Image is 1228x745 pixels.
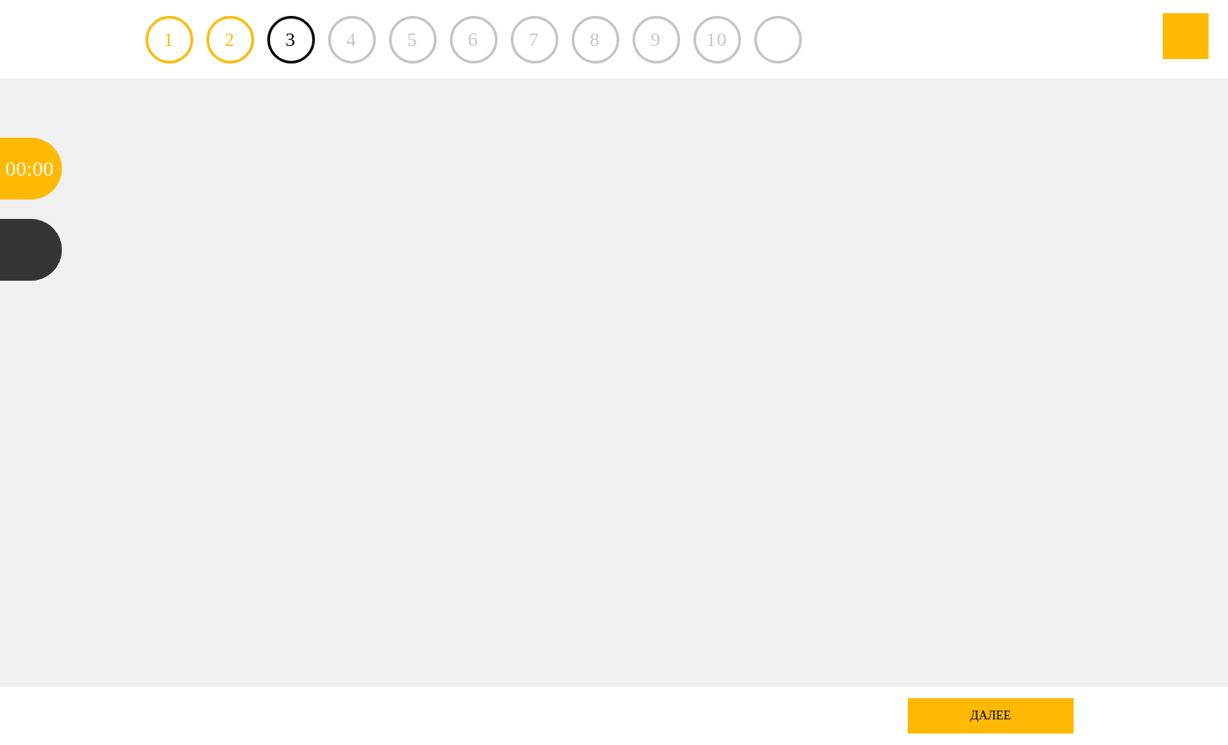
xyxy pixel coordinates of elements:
[511,16,558,64] div: 7
[572,16,619,64] div: 8
[693,16,741,64] div: 10
[267,16,315,64] a: 3
[146,16,193,64] a: 1
[328,16,376,64] div: 4
[389,16,437,64] div: 5
[206,16,254,64] a: 2
[5,138,26,199] div: 00
[908,698,1074,734] div: далее
[33,138,54,199] div: 00
[26,138,33,199] div: :
[633,16,680,64] div: 9
[450,16,498,64] div: 6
